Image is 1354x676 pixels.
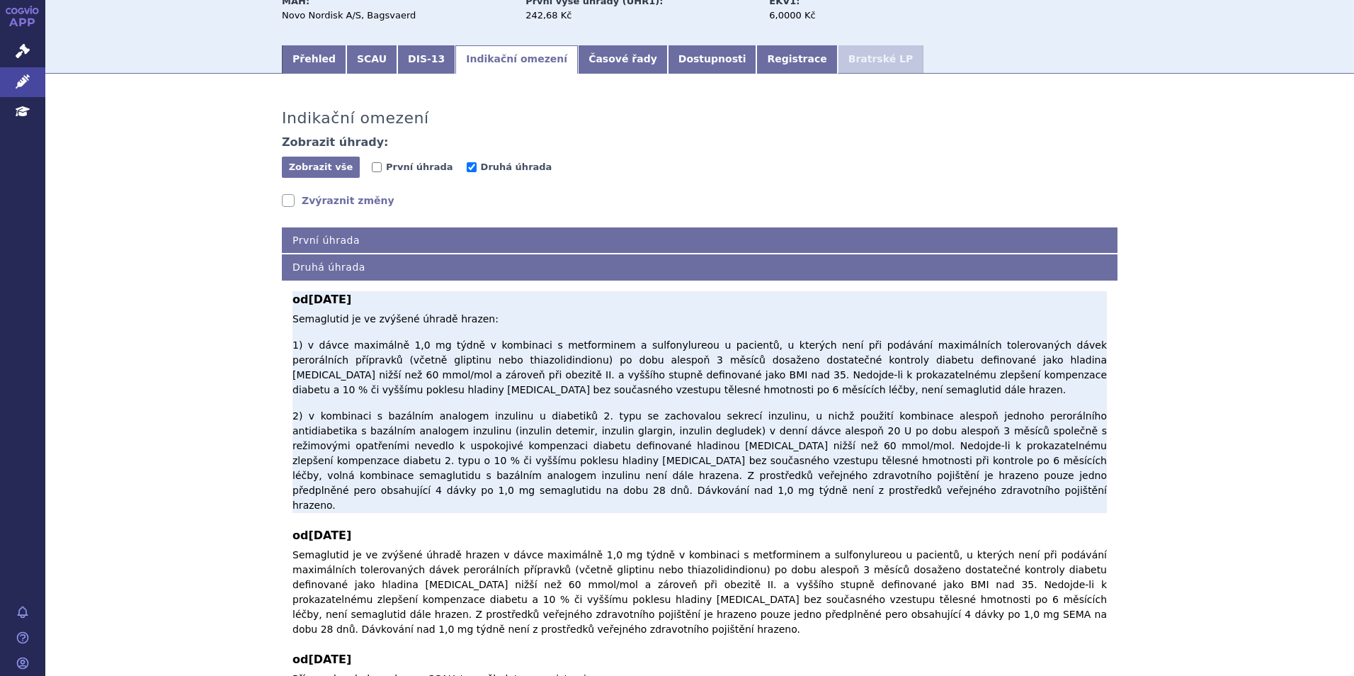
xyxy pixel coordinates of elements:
[467,162,477,172] input: Druhá úhrada
[292,312,1107,513] p: Semaglutid je ve zvýšené úhradě hrazen: 1) v dávce maximálně 1,0 mg týdně v kombinaci s metformin...
[282,109,429,128] h3: Indikační omezení
[292,291,1107,308] b: od
[292,651,1107,668] b: od
[282,227,1117,254] h4: První úhrada
[282,45,346,74] a: Přehled
[386,162,453,172] span: První úhrada
[308,529,351,542] span: [DATE]
[308,653,351,666] span: [DATE]
[282,157,360,178] button: Zobrazit vše
[282,135,389,150] h4: Zobrazit úhrady:
[292,548,1107,637] p: Semaglutid je ve zvýšené úhradě hrazen v dávce maximálně 1,0 mg týdně v kombinaci s metforminem a...
[292,527,1107,544] b: od
[578,45,668,74] a: Časové řady
[769,9,928,22] div: 6,0000 Kč
[756,45,837,74] a: Registrace
[282,9,512,22] div: Novo Nordisk A/S, Bagsvaerd
[282,254,1117,281] h4: Druhá úhrada
[372,162,382,172] input: První úhrada
[481,162,552,172] span: Druhá úhrada
[525,9,756,22] div: 242,68 Kč
[308,293,351,306] span: [DATE]
[397,45,455,74] a: DIS-13
[668,45,757,74] a: Dostupnosti
[455,45,578,74] a: Indikační omezení
[289,162,353,172] span: Zobrazit vše
[346,45,397,74] a: SCAU
[282,193,394,208] a: Zvýraznit změny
